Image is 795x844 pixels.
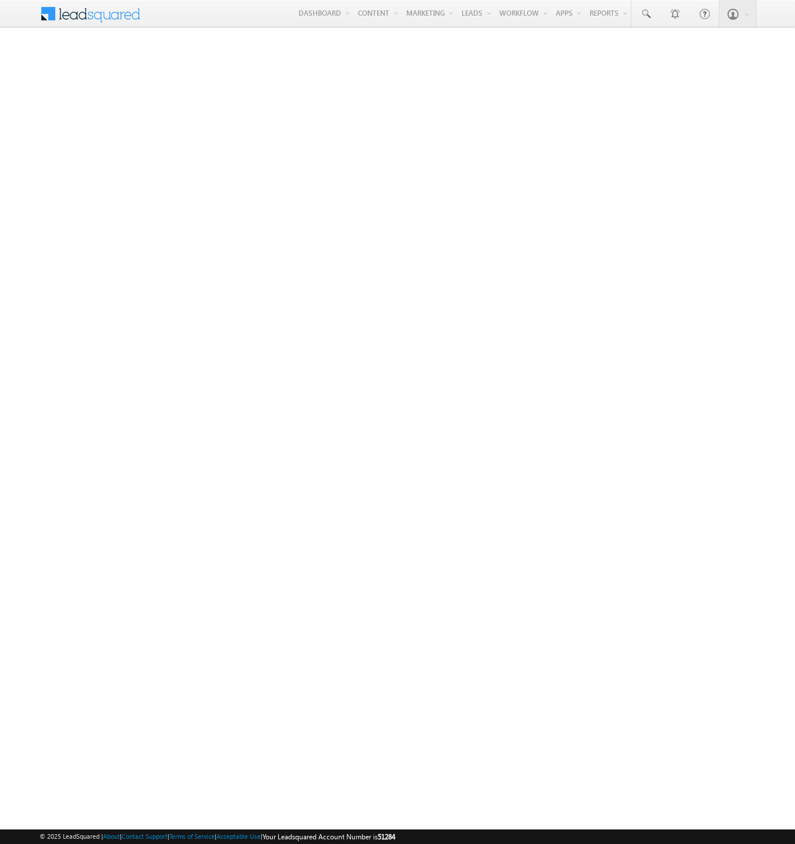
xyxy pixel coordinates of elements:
span: © 2025 LeadSquared | | | | | [40,831,395,842]
a: About [103,832,120,840]
a: Contact Support [122,832,168,840]
a: Acceptable Use [217,832,261,840]
a: Terms of Service [169,832,215,840]
span: 51284 [378,832,395,841]
span: Your Leadsquared Account Number is [262,832,395,841]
